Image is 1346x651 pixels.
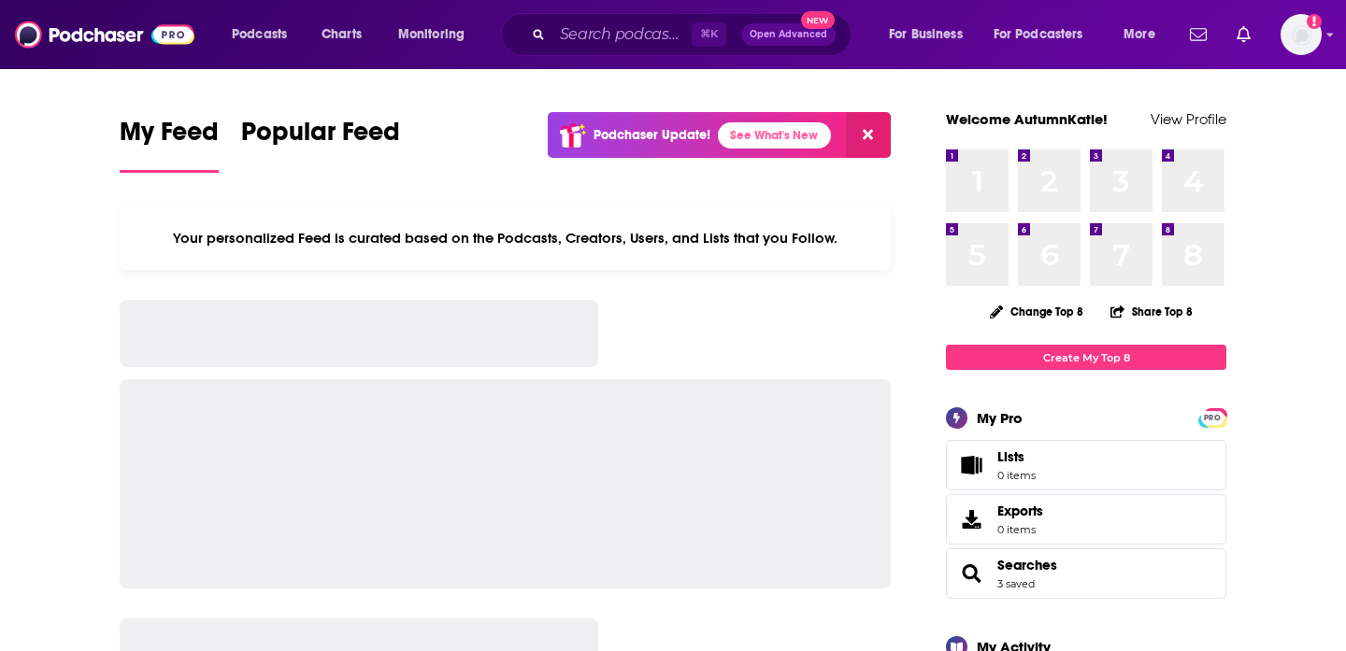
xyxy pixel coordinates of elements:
a: Charts [309,20,373,50]
button: Share Top 8 [1110,293,1194,330]
button: open menu [876,20,986,50]
img: Podchaser - Follow, Share and Rate Podcasts [15,17,194,52]
a: 3 saved [997,577,1035,590]
a: Show notifications dropdown [1229,19,1258,50]
span: Exports [997,502,1043,519]
button: open menu [1110,20,1179,50]
span: Open Advanced [750,30,827,39]
svg: Add a profile image [1307,14,1322,29]
span: Podcasts [232,21,287,48]
span: For Business [889,21,963,48]
a: Searches [997,557,1057,573]
span: PRO [1201,411,1224,425]
span: Logged in as AutumnKatie [1281,14,1322,55]
div: My Pro [977,409,1023,427]
div: Search podcasts, credits, & more... [519,13,869,56]
a: Welcome AutumnKatie! [946,110,1108,128]
a: Popular Feed [241,116,400,173]
span: 0 items [997,523,1043,536]
a: Exports [946,494,1226,545]
span: My Feed [120,116,219,159]
a: See What's New [718,122,831,149]
span: Charts [322,21,362,48]
span: Searches [946,548,1226,599]
button: open menu [219,20,311,50]
input: Search podcasts, credits, & more... [552,20,692,50]
span: Popular Feed [241,116,400,159]
div: Your personalized Feed is curated based on the Podcasts, Creators, Users, and Lists that you Follow. [120,206,891,270]
button: Change Top 8 [979,300,1095,323]
a: Lists [946,440,1226,490]
span: Monitoring [398,21,465,48]
a: Create My Top 8 [946,345,1226,370]
span: More [1124,21,1155,48]
span: Lists [997,448,1036,465]
a: PRO [1201,410,1224,424]
span: ⌘ K [692,22,726,47]
span: Exports [952,506,990,532]
a: My Feed [120,116,219,173]
p: Podchaser Update! [594,127,710,143]
button: Open AdvancedNew [741,23,836,46]
button: open menu [385,20,489,50]
span: New [801,11,835,29]
a: Searches [952,560,990,587]
a: View Profile [1151,110,1226,128]
button: Show profile menu [1281,14,1322,55]
button: open menu [981,20,1110,50]
a: Show notifications dropdown [1182,19,1214,50]
span: Lists [997,448,1024,465]
span: Lists [952,452,990,478]
span: For Podcasters [994,21,1083,48]
img: User Profile [1281,14,1322,55]
span: 0 items [997,469,1036,482]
